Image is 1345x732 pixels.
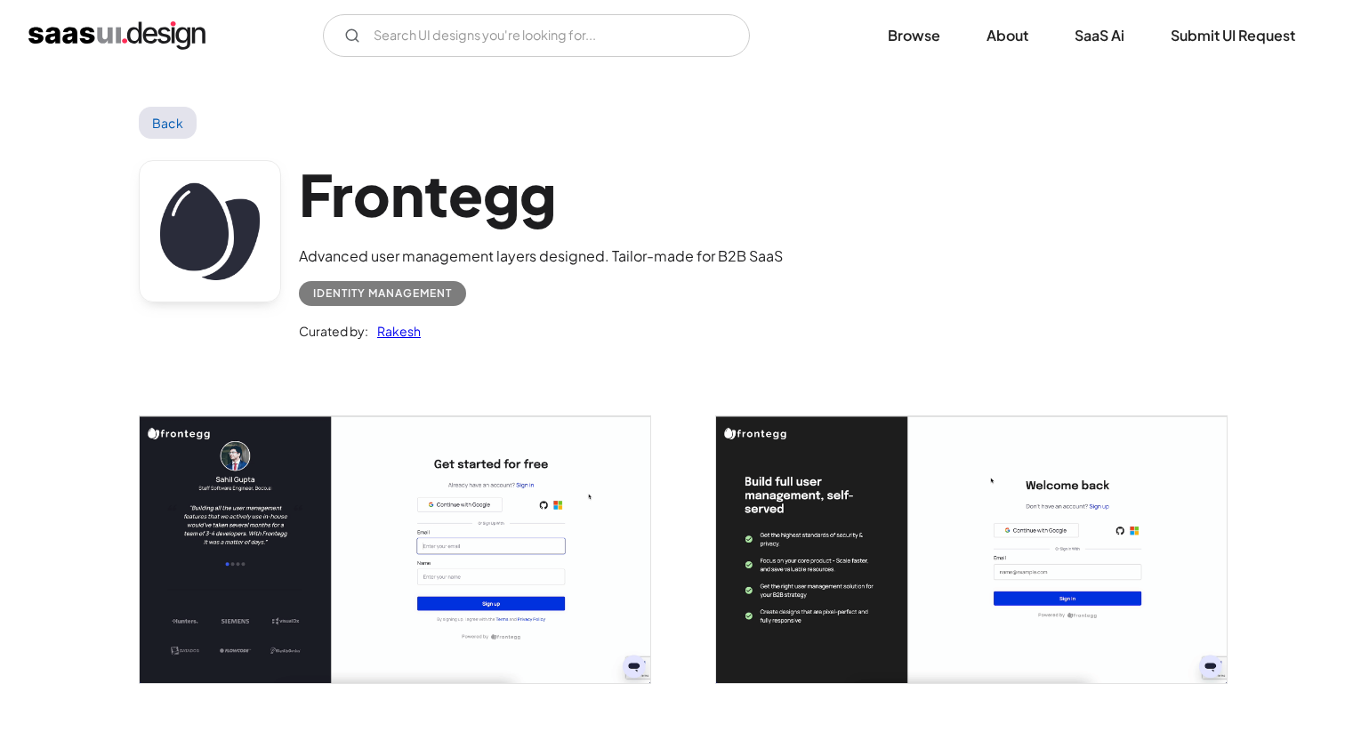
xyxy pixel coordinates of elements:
a: open lightbox [716,416,1227,683]
div: Curated by: [299,320,368,342]
div: Advanced user management layers designed. Tailor-made for B2B SaaS [299,245,783,267]
img: 642d0ec9ab70ee78e6fbdead_Frontegg%20-%20Sign%20up.png [140,416,650,683]
a: Submit UI Request [1149,16,1317,55]
a: home [28,21,205,50]
div: Identity Management [313,283,452,304]
a: open lightbox [140,416,650,683]
img: 642d0ec9f7b97b7bd500ecc2_Frontegg%20-%20Login.png [716,416,1227,683]
a: Rakesh [368,320,421,342]
a: About [965,16,1050,55]
a: Browse [866,16,962,55]
h1: Frontegg [299,160,783,229]
a: SaaS Ai [1053,16,1146,55]
a: Back [139,107,197,139]
input: Search UI designs you're looking for... [323,14,750,57]
form: Email Form [323,14,750,57]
